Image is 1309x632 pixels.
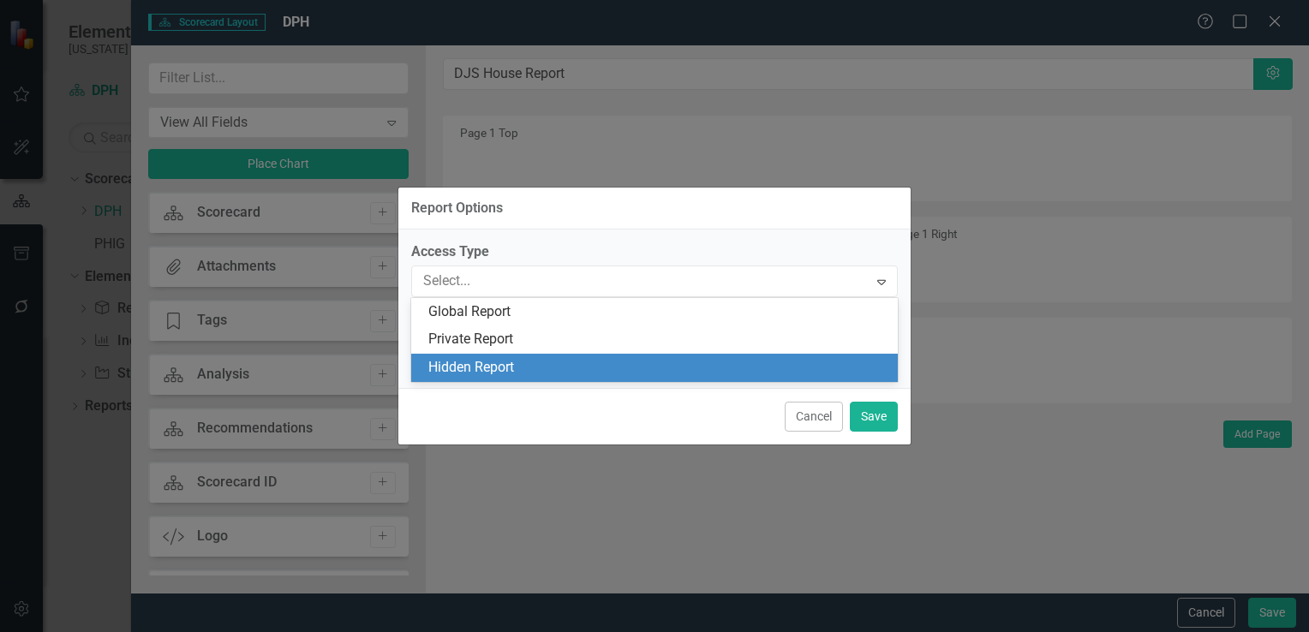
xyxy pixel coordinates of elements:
[411,242,898,262] label: Access Type
[428,358,888,378] div: Hidden Report
[411,200,503,216] div: Report Options
[428,330,888,349] div: Private Report
[785,402,843,432] button: Cancel
[428,302,888,322] div: Global Report
[850,402,898,432] button: Save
